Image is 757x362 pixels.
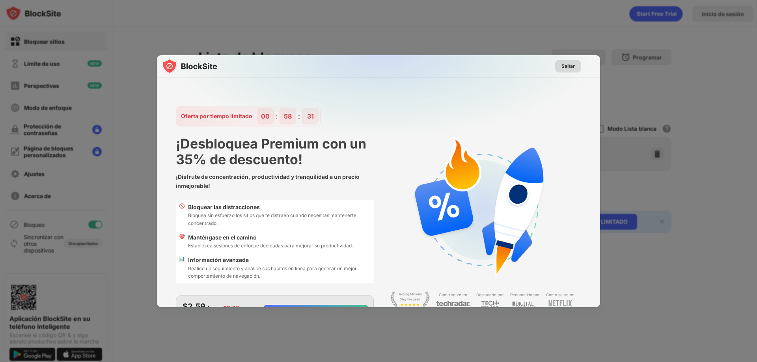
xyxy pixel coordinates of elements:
img: light-techradar.svg [436,300,470,307]
font: Saltar [561,63,575,69]
font: $3.99 [223,304,239,311]
font: $2.59 [183,302,205,311]
font: Realice un seguimiento y analice sus hábitos en línea para generar un mejor comportamiento de nav... [188,265,357,279]
font: Información avanzada [188,256,249,263]
font: 🎯 [179,233,185,239]
font: Como se ve en [546,292,574,297]
font: Destacado por [476,292,504,297]
font: Manténgase en el camino [188,234,257,241]
img: light-digital-journal.svg [512,300,537,313]
font: Bloquea sin esfuerzo los sitios que te distraen cuando necesitas mantenerte concentrado. [188,212,356,226]
img: light-netflix.svg [548,300,572,306]
font: 📊 [179,256,185,262]
img: light-techtimes.svg [481,300,499,311]
img: gradient.svg [162,55,605,211]
font: Establezca sesiones de enfoque dedicadas para mejorar su productividad. [188,243,353,249]
font: Como se ve en [439,292,467,297]
font: Reconocido por [510,292,540,297]
font: / mes [207,304,222,311]
img: light-stay-focus.svg [390,291,430,307]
